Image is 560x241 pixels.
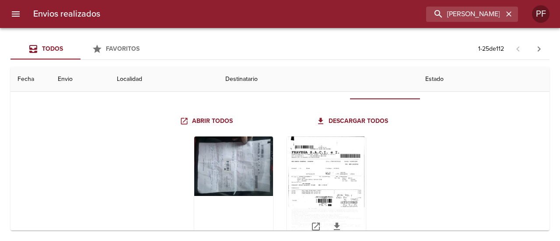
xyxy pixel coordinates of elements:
[218,67,419,92] th: Destinatario
[507,44,528,53] span: Pagina anterior
[318,116,388,127] span: Descargar todos
[532,5,549,23] div: PF
[110,67,218,92] th: Localidad
[10,67,51,92] th: Fecha
[528,38,549,59] span: Pagina siguiente
[315,113,392,129] a: Descargar todos
[418,67,549,92] th: Estado
[106,45,140,52] span: Favoritos
[178,113,236,129] a: Abrir todos
[426,7,503,22] input: buscar
[305,216,326,237] a: Abrir
[42,45,63,52] span: Todos
[182,116,233,127] span: Abrir todos
[51,67,110,92] th: Envio
[478,45,504,53] p: 1 - 25 de 112
[5,3,26,24] button: menu
[326,216,347,237] a: Descargar
[10,38,150,59] div: Tabs Envios
[33,7,100,21] h6: Envios realizados
[532,5,549,23] div: Abrir información de usuario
